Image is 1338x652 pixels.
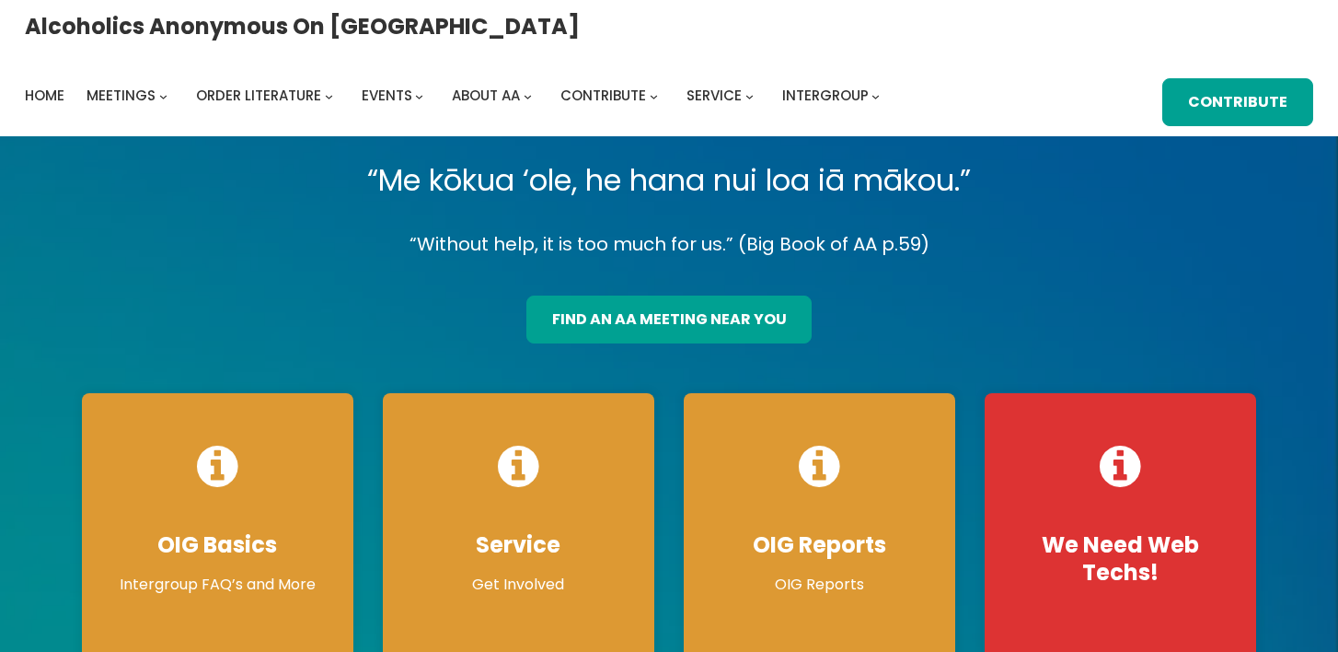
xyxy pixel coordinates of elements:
span: Contribute [560,86,646,105]
span: About AA [452,86,520,105]
p: “Without help, it is too much for us.” (Big Book of AA p.59) [67,228,1272,261]
span: Intergroup [782,86,869,105]
button: Order Literature submenu [325,91,333,99]
a: find an aa meeting near you [526,296,813,343]
a: Contribute [1162,78,1313,126]
a: Contribute [560,83,646,109]
button: Meetings submenu [159,91,167,99]
span: Service [686,86,742,105]
p: “Me kōkua ‘ole, he hana nui loa iā mākou.” [67,155,1272,206]
a: Home [25,83,64,109]
span: Home [25,86,64,105]
a: Events [362,83,412,109]
span: Events [362,86,412,105]
a: Meetings [87,83,156,109]
p: Intergroup FAQ’s and More [100,574,335,596]
nav: Intergroup [25,83,886,109]
h4: OIG Reports [702,531,937,559]
p: OIG Reports [702,574,937,596]
h4: OIG Basics [100,531,335,559]
h4: We Need Web Techs! [1003,531,1238,587]
button: Service submenu [745,91,754,99]
button: Intergroup submenu [871,91,880,99]
span: Meetings [87,86,156,105]
button: Events submenu [415,91,423,99]
a: About AA [452,83,520,109]
a: Intergroup [782,83,869,109]
button: Contribute submenu [650,91,658,99]
a: Alcoholics Anonymous on [GEOGRAPHIC_DATA] [25,6,580,46]
span: Order Literature [196,86,321,105]
button: About AA submenu [524,91,532,99]
p: Get Involved [401,574,636,596]
a: Service [686,83,742,109]
h4: Service [401,531,636,559]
